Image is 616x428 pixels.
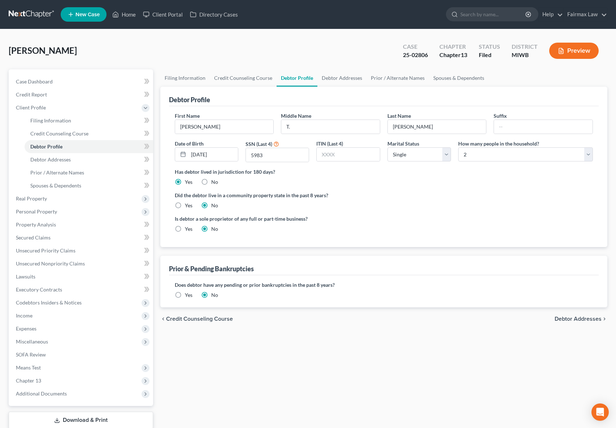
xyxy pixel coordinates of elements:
span: Debtor Addresses [30,156,71,163]
span: Case Dashboard [16,78,53,85]
label: First Name [175,112,200,120]
a: Credit Counseling Course [25,127,153,140]
span: SOFA Review [16,351,46,358]
div: Case [403,43,428,51]
a: Fairmax Law [564,8,607,21]
label: Did the debtor live in a community property state in the past 8 years? [175,191,593,199]
a: Lawsuits [10,270,153,283]
label: Does debtor have any pending or prior bankruptcies in the past 8 years? [175,281,593,289]
label: Has debtor lived in jurisdiction for 180 days? [175,168,593,176]
span: Spouses & Dependents [30,182,81,189]
label: How many people in the household? [458,140,539,147]
a: Client Portal [139,8,186,21]
span: Real Property [16,195,47,202]
a: Prior / Alternate Names [366,69,429,87]
span: Debtor Profile [30,143,62,150]
a: Filing Information [160,69,210,87]
span: Client Profile [16,104,46,111]
span: Secured Claims [16,234,51,241]
div: Chapter [439,51,467,59]
div: MIWB [512,51,538,59]
div: Chapter [439,43,467,51]
div: Prior & Pending Bankruptcies [169,264,254,273]
span: Executory Contracts [16,286,62,293]
input: MM/DD/YYYY [188,148,238,161]
span: Miscellaneous [16,338,48,345]
a: Help [539,8,563,21]
input: -- [494,120,593,134]
a: Unsecured Nonpriority Claims [10,257,153,270]
label: Yes [185,202,192,209]
span: Codebtors Insiders & Notices [16,299,82,306]
a: Debtor Profile [277,69,317,87]
div: Status [479,43,500,51]
i: chevron_left [160,316,166,322]
a: Case Dashboard [10,75,153,88]
label: ITIN (Last 4) [316,140,343,147]
a: SOFA Review [10,348,153,361]
span: Credit Report [16,91,47,98]
input: M.I [281,120,380,134]
span: Personal Property [16,208,57,215]
label: Suffix [494,112,507,120]
input: -- [388,120,486,134]
a: Credit Counseling Course [210,69,277,87]
label: Yes [185,225,192,233]
span: Income [16,312,32,319]
a: Credit Report [10,88,153,101]
span: Lawsuits [16,273,35,280]
a: Directory Cases [186,8,242,21]
a: Spouses & Dependents [429,69,489,87]
div: District [512,43,538,51]
div: Open Intercom Messenger [591,403,609,421]
label: SSN (Last 4) [246,140,272,148]
a: Debtor Addresses [25,153,153,166]
i: chevron_right [602,316,607,322]
label: Middle Name [281,112,311,120]
div: 25-02806 [403,51,428,59]
div: Debtor Profile [169,95,210,104]
label: Date of Birth [175,140,204,147]
a: Debtor Addresses [317,69,366,87]
div: Filed [479,51,500,59]
a: Property Analysis [10,218,153,231]
a: Unsecured Priority Claims [10,244,153,257]
label: Last Name [387,112,411,120]
span: Credit Counseling Course [166,316,233,322]
label: No [211,291,218,299]
a: Debtor Profile [25,140,153,153]
span: Additional Documents [16,390,67,397]
a: Secured Claims [10,231,153,244]
span: Prior / Alternate Names [30,169,84,176]
label: No [211,202,218,209]
span: Debtor Addresses [555,316,602,322]
span: 13 [461,51,467,58]
span: Unsecured Nonpriority Claims [16,260,85,267]
input: XXXX [317,148,379,161]
label: Yes [185,291,192,299]
label: Marital Status [387,140,419,147]
input: XXXX [246,148,309,162]
label: Yes [185,178,192,186]
span: Unsecured Priority Claims [16,247,75,254]
span: Chapter 13 [16,377,41,384]
span: Expenses [16,325,36,332]
span: Credit Counseling Course [30,130,88,137]
button: Preview [549,43,599,59]
button: Debtor Addresses chevron_right [555,316,607,322]
a: Executory Contracts [10,283,153,296]
span: [PERSON_NAME] [9,45,77,56]
a: Prior / Alternate Names [25,166,153,179]
a: Home [109,8,139,21]
a: Spouses & Dependents [25,179,153,192]
label: No [211,225,218,233]
a: Filing Information [25,114,153,127]
button: chevron_left Credit Counseling Course [160,316,233,322]
label: Is debtor a sole proprietor of any full or part-time business? [175,215,380,222]
input: Search by name... [460,8,526,21]
label: No [211,178,218,186]
span: Filing Information [30,117,71,124]
span: Means Test [16,364,41,371]
span: Property Analysis [16,221,56,228]
input: -- [175,120,274,134]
